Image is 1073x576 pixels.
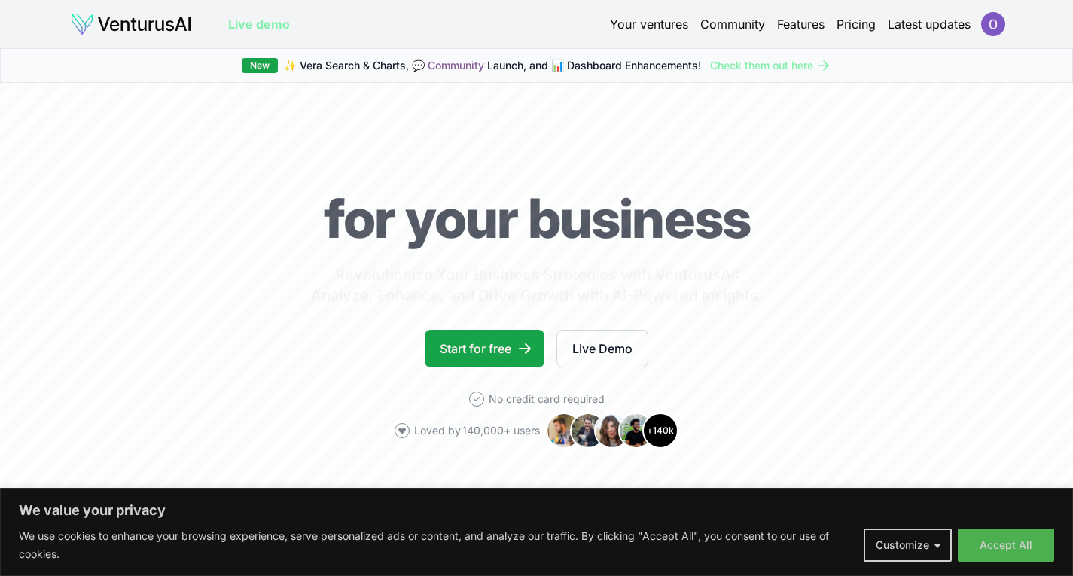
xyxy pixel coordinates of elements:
[428,59,484,72] a: Community
[556,330,648,367] a: Live Demo
[618,413,654,449] img: Avatar 4
[981,12,1005,36] img: ACg8ocIWCUHgA1vy3UWINYjMUzwqfbjskS-kzrwOXZzCuTuCw5TSbQ=s96-c
[70,12,192,36] img: logo
[700,15,765,33] a: Community
[284,58,701,73] span: ✨ Vera Search & Charts, 💬 Launch, and 📊 Dashboard Enhancements!
[610,15,688,33] a: Your ventures
[570,413,606,449] img: Avatar 2
[425,330,544,367] a: Start for free
[19,501,1054,520] p: We value your privacy
[594,413,630,449] img: Avatar 3
[888,15,971,33] a: Latest updates
[777,15,825,33] a: Features
[228,15,290,33] a: Live demo
[19,527,852,563] p: We use cookies to enhance your browsing experience, serve personalized ads or content, and analyz...
[958,529,1054,562] button: Accept All
[837,15,876,33] a: Pricing
[710,58,831,73] a: Check them out here
[242,58,278,73] div: New
[864,529,952,562] button: Customize
[546,413,582,449] img: Avatar 1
